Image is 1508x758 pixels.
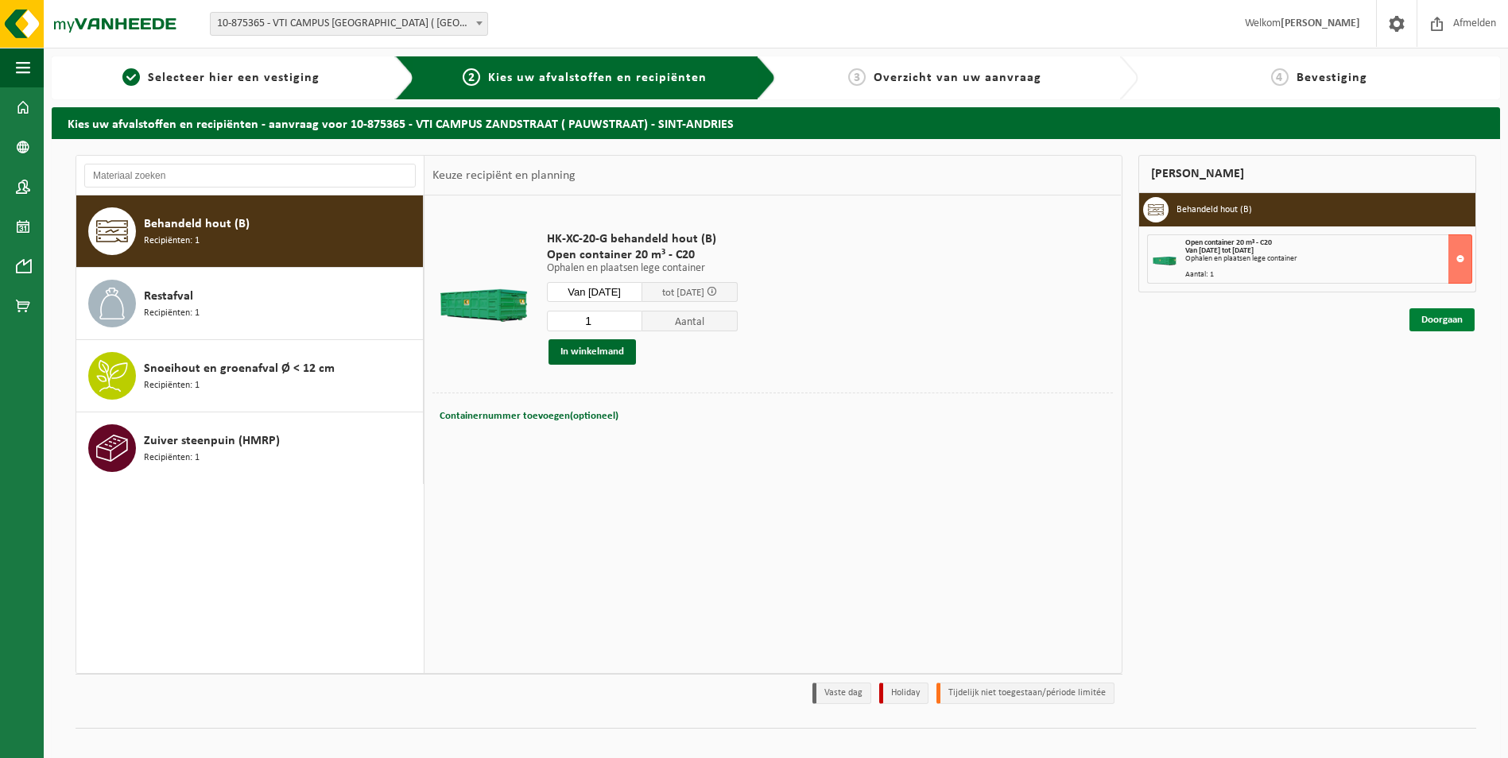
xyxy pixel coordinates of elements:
span: Bevestiging [1297,72,1367,84]
li: Tijdelijk niet toegestaan/période limitée [936,683,1115,704]
div: [PERSON_NAME] [1138,155,1477,193]
div: Keuze recipiënt en planning [424,156,583,195]
button: Restafval Recipiënten: 1 [76,268,424,340]
span: Snoeihout en groenafval Ø < 12 cm [144,359,335,378]
span: Selecteer hier een vestiging [148,72,320,84]
span: Recipiënten: 1 [144,306,200,321]
h2: Kies uw afvalstoffen en recipiënten - aanvraag voor 10-875365 - VTI CAMPUS ZANDSTRAAT ( PAUWSTRAA... [52,107,1500,138]
span: Aantal [642,311,738,331]
span: Recipiënten: 1 [144,378,200,393]
button: Zuiver steenpuin (HMRP) Recipiënten: 1 [76,412,424,484]
strong: [PERSON_NAME] [1281,17,1360,29]
span: tot [DATE] [662,288,704,298]
button: Snoeihout en groenafval Ø < 12 cm Recipiënten: 1 [76,340,424,412]
strong: Van [DATE] tot [DATE] [1185,246,1254,255]
a: 1Selecteer hier een vestiging [60,68,382,87]
span: Zuiver steenpuin (HMRP) [144,431,280,451]
span: Open container 20 m³ - C20 [1185,238,1272,247]
span: 1 [122,68,140,86]
span: Open container 20 m³ - C20 [547,247,738,263]
span: Restafval [144,287,193,306]
li: Holiday [879,683,928,704]
span: Overzicht van uw aanvraag [874,72,1041,84]
span: Behandeld hout (B) [144,215,250,234]
h3: Behandeld hout (B) [1177,197,1252,222]
span: 10-875365 - VTI CAMPUS ZANDSTRAAT ( PAUWSTRAAT) - SINT-ANDRIES [210,12,488,36]
input: Selecteer datum [547,282,642,302]
span: Containernummer toevoegen(optioneel) [440,411,618,421]
span: 10-875365 - VTI CAMPUS ZANDSTRAAT ( PAUWSTRAAT) - SINT-ANDRIES [211,13,487,35]
span: Recipiënten: 1 [144,234,200,249]
a: Doorgaan [1409,308,1475,331]
button: Behandeld hout (B) Recipiënten: 1 [76,195,424,268]
div: Aantal: 1 [1185,271,1472,279]
span: 4 [1271,68,1289,86]
li: Vaste dag [812,683,871,704]
button: In winkelmand [549,339,636,365]
p: Ophalen en plaatsen lege container [547,263,738,274]
button: Containernummer toevoegen(optioneel) [438,405,620,427]
span: HK-XC-20-G behandeld hout (B) [547,231,738,247]
input: Materiaal zoeken [84,164,416,188]
span: 2 [463,68,480,86]
span: Kies uw afvalstoffen en recipiënten [488,72,707,84]
div: Ophalen en plaatsen lege container [1185,255,1472,263]
span: 3 [848,68,866,86]
span: Recipiënten: 1 [144,451,200,466]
